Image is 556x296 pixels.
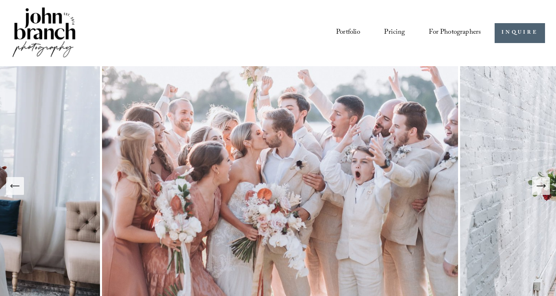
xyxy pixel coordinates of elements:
button: Next Slide [532,177,550,195]
a: Portfolio [336,26,361,41]
a: folder dropdown [429,26,481,41]
span: For Photographers [429,26,481,40]
img: John Branch IV Photography [11,6,77,60]
button: Previous Slide [6,177,24,195]
a: Pricing [384,26,405,41]
a: INQUIRE [495,23,545,43]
